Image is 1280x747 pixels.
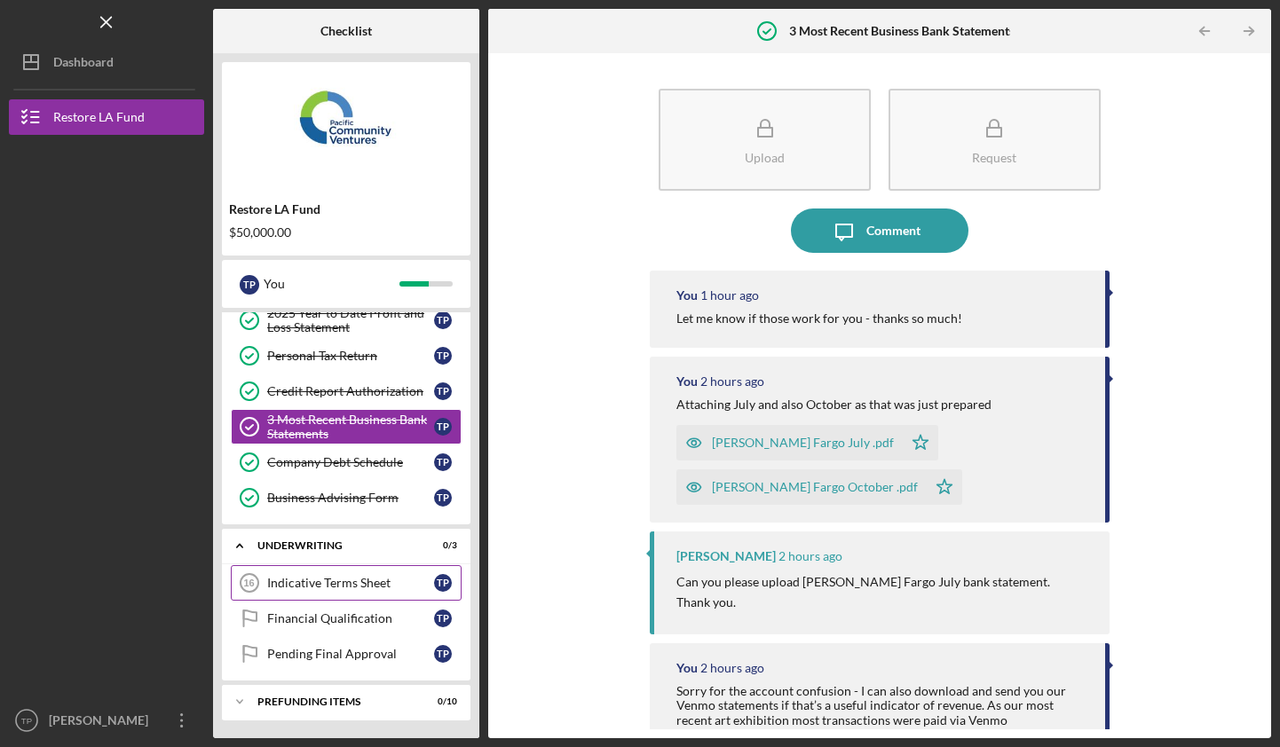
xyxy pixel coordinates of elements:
button: Dashboard [9,44,204,80]
div: Pending Final Approval [267,647,434,661]
button: Restore LA Fund [9,99,204,135]
div: Upload [745,151,785,164]
div: You [676,288,698,303]
div: [PERSON_NAME] Fargo October .pdf [712,480,918,494]
button: [PERSON_NAME] Fargo October .pdf [676,469,962,505]
div: You [264,269,399,299]
div: Credit Report Authorization [267,384,434,398]
div: Restore LA Fund [53,99,145,139]
div: Let me know if those work for you - thanks so much! [676,311,962,326]
div: [PERSON_NAME] Fargo July .pdf [712,436,894,450]
div: Financial Qualification [267,611,434,625]
button: Comment [791,208,968,253]
button: [PERSON_NAME] Fargo July .pdf [676,425,938,460]
div: T P [434,418,452,436]
div: Business Advising Form [267,491,434,505]
div: Company Debt Schedule [267,455,434,469]
time: 2025-10-08 22:53 [700,288,759,303]
div: T P [434,574,452,592]
a: 16Indicative Terms SheetTP [231,565,462,601]
div: T P [434,489,452,507]
text: TP [21,716,32,726]
div: T P [240,275,259,295]
p: Can you please upload [PERSON_NAME] Fargo July bank statement. [676,572,1050,592]
div: 2025 Year to Date Profit and Loss Statement [267,306,434,334]
div: 3 Most Recent Business Bank Statements [267,413,434,441]
b: 3 Most Recent Business Bank Statements [789,24,1015,38]
button: Upload [659,89,871,191]
time: 2025-10-08 22:21 [700,374,764,389]
div: 0 / 10 [425,696,457,707]
div: Underwriting [257,540,413,551]
div: T P [434,645,452,663]
div: T P [434,347,452,365]
p: Thank you. [676,593,1050,612]
div: $50,000.00 [229,225,463,240]
a: Financial QualificationTP [231,601,462,636]
b: Checklist [320,24,372,38]
div: T P [434,453,452,471]
div: Prefunding Items [257,696,413,707]
a: 2025 Year to Date Profit and Loss StatementTP [231,303,462,338]
div: Restore LA Fund [229,202,463,216]
time: 2025-10-08 22:16 [778,549,842,563]
img: Product logo [222,71,470,177]
tspan: 16 [243,578,254,588]
a: 3 Most Recent Business Bank StatementsTP [231,409,462,444]
div: Personal Tax Return [267,349,434,363]
div: Indicative Terms Sheet [267,576,434,590]
div: [PERSON_NAME] [676,549,776,563]
div: T P [434,382,452,400]
div: T P [434,311,452,329]
div: Attaching July and also October as that was just prepared [676,397,992,412]
div: Dashboard [53,44,114,84]
a: Company Debt ScheduleTP [231,444,462,480]
a: Credit Report AuthorizationTP [231,373,462,409]
div: Request [972,151,1016,164]
button: Request [889,89,1101,191]
div: You [676,661,698,675]
time: 2025-10-08 22:15 [700,661,764,675]
div: T P [434,609,452,627]
a: Pending Final ApprovalTP [231,636,462,672]
div: Comment [866,208,920,253]
div: You [676,374,698,389]
div: [PERSON_NAME] [44,703,160,743]
div: 0 / 3 [425,540,457,551]
a: Business Advising FormTP [231,480,462,515]
div: Sorry for the account confusion - I can also download and send you our Venmo statements if that’s... [676,684,1086,727]
a: Personal Tax ReturnTP [231,338,462,373]
button: TP[PERSON_NAME] [9,703,204,738]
